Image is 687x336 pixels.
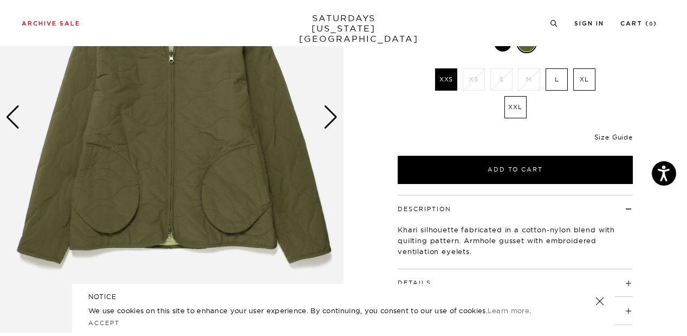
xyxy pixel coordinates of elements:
button: Add to Cart [398,156,633,184]
h5: NOTICE [88,292,599,302]
a: Cart (0) [620,21,657,27]
a: Size Guide [594,133,633,141]
div: Next slide [323,105,338,129]
label: XL [573,68,595,91]
a: Accept [88,319,120,327]
button: Details [398,280,431,286]
label: XXL [504,96,527,118]
a: SATURDAYS[US_STATE][GEOGRAPHIC_DATA] [299,13,388,44]
label: L [546,68,568,91]
p: Khari silhouette fabricated in a cotton-nylon blend with quilting pattern. Armhole gusset with em... [398,224,633,257]
label: XXS [435,68,457,91]
button: Description [398,206,451,212]
a: Sign In [574,21,604,27]
a: Learn more [488,306,529,315]
p: We use cookies on this site to enhance your user experience. By continuing, you consent to our us... [88,305,560,316]
a: Archive Sale [22,21,80,27]
div: Previous slide [5,105,20,129]
small: 0 [649,22,653,27]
